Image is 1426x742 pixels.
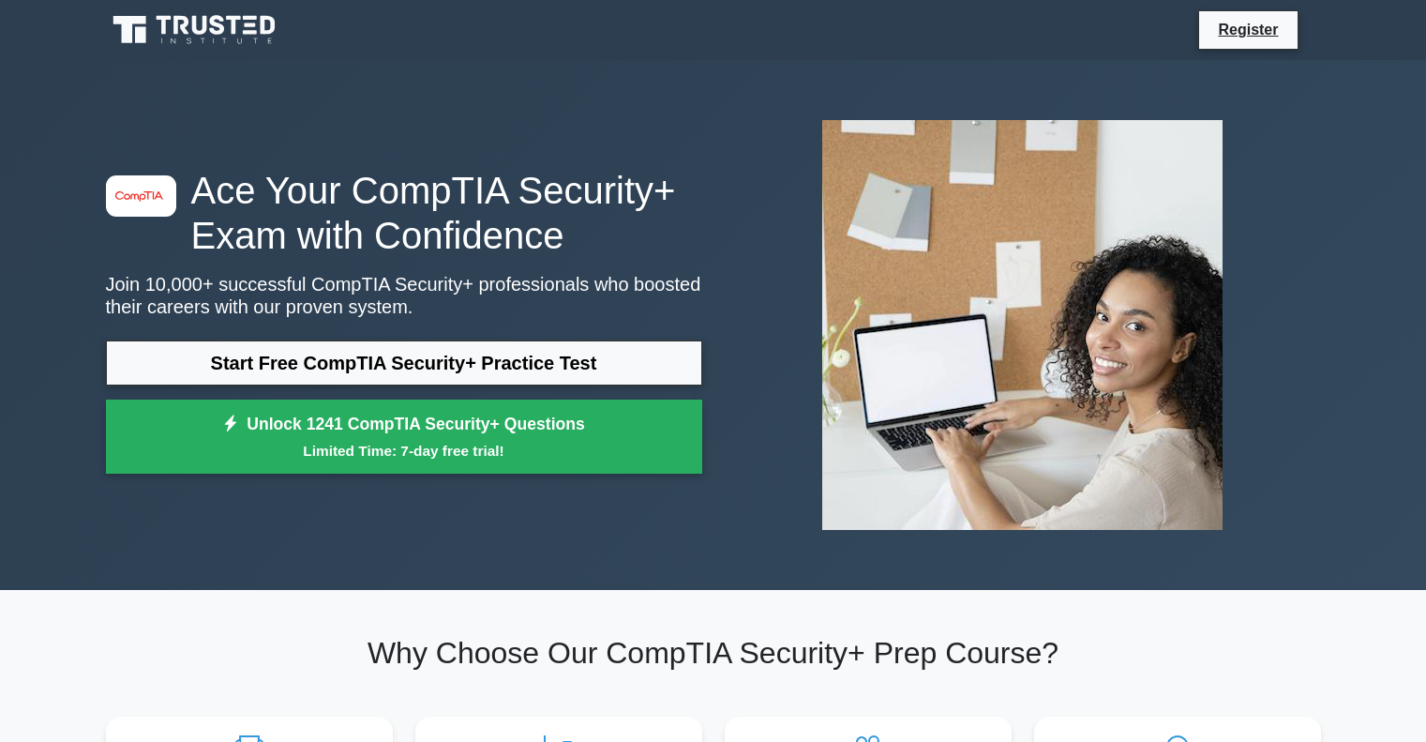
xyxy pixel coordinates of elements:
a: Unlock 1241 CompTIA Security+ QuestionsLimited Time: 7-day free trial! [106,400,702,475]
p: Join 10,000+ successful CompTIA Security+ professionals who boosted their careers with our proven... [106,273,702,318]
a: Start Free CompTIA Security+ Practice Test [106,341,702,386]
a: Register [1207,18,1289,41]
h2: Why Choose Our CompTIA Security+ Prep Course? [106,635,1321,671]
small: Limited Time: 7-day free trial! [129,440,679,462]
h1: Ace Your CompTIA Security+ Exam with Confidence [106,168,702,258]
